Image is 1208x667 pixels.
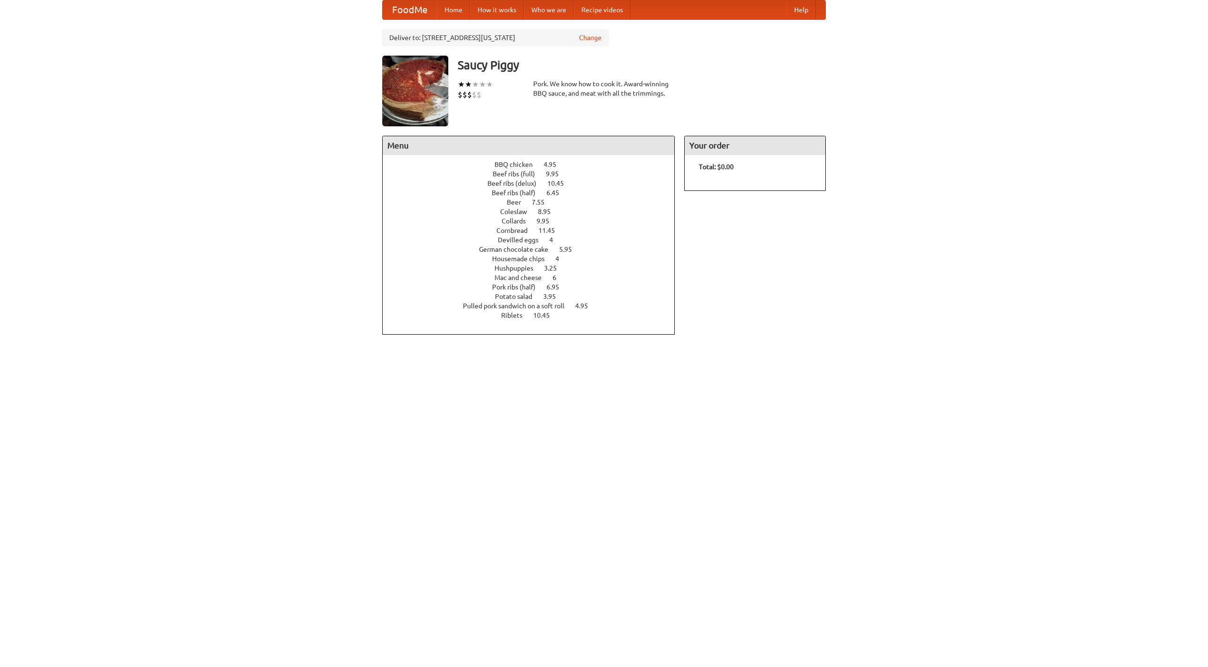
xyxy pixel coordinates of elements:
span: 3.95 [543,293,565,300]
h4: Menu [383,136,674,155]
span: 4.95 [544,161,566,168]
a: Housemade chips 4 [492,255,577,263]
a: Coleslaw 8.95 [500,208,568,215]
a: Collards 9.95 [502,217,567,225]
a: Help [787,0,816,19]
a: Who we are [524,0,574,19]
span: 10.45 [533,312,559,319]
a: Pulled pork sandwich on a soft roll 4.95 [463,302,605,310]
li: $ [472,90,477,100]
li: ★ [472,79,479,90]
a: Beef ribs (full) 9.95 [493,170,576,178]
a: Beef ribs (delux) 10.45 [487,180,581,187]
a: Beer 7.55 [507,198,562,206]
span: 3.25 [544,264,566,272]
span: 11.45 [538,227,564,234]
span: 8.95 [538,208,560,215]
li: $ [477,90,481,100]
span: Cornbread [496,227,537,234]
span: 9.95 [546,170,568,178]
span: Hushpuppies [495,264,543,272]
span: 4.95 [575,302,597,310]
div: Pork. We know how to cook it. Award-winning BBQ sauce, and meat with all the trimmings. [533,79,675,98]
span: 5.95 [559,246,581,253]
a: Potato salad 3.95 [495,293,573,300]
span: 4 [549,236,562,244]
span: Beer [507,198,530,206]
li: ★ [486,79,493,90]
li: $ [462,90,467,100]
span: Coleslaw [500,208,537,215]
a: Recipe videos [574,0,630,19]
a: Pork ribs (half) 6.95 [492,283,577,291]
div: Deliver to: [STREET_ADDRESS][US_STATE] [382,29,609,46]
span: Devilled eggs [498,236,548,244]
a: Home [437,0,470,19]
a: Change [579,33,602,42]
span: 6 [553,274,566,281]
a: Riblets 10.45 [501,312,567,319]
h3: Saucy Piggy [458,56,826,74]
li: ★ [465,79,472,90]
a: FoodMe [383,0,437,19]
span: BBQ chicken [495,161,542,168]
span: Beef ribs (half) [492,189,545,197]
li: $ [458,90,462,100]
span: 10.45 [547,180,573,187]
span: Beef ribs (delux) [487,180,546,187]
b: Total: $0.00 [699,163,734,171]
span: 7.55 [532,198,554,206]
span: Beef ribs (full) [493,170,545,178]
h4: Your order [685,136,825,155]
span: Pulled pork sandwich on a soft roll [463,302,574,310]
span: Potato salad [495,293,542,300]
a: How it works [470,0,524,19]
a: Beef ribs (half) 6.45 [492,189,577,197]
img: angular.jpg [382,56,448,126]
span: Riblets [501,312,532,319]
span: 9.95 [537,217,559,225]
span: Pork ribs (half) [492,283,545,291]
li: ★ [479,79,486,90]
span: 6.95 [546,283,569,291]
a: Hushpuppies 3.25 [495,264,574,272]
a: Devilled eggs 4 [498,236,570,244]
li: $ [467,90,472,100]
a: German chocolate cake 5.95 [479,246,589,253]
a: Mac and cheese 6 [495,274,574,281]
span: Mac and cheese [495,274,551,281]
span: Collards [502,217,535,225]
span: German chocolate cake [479,246,558,253]
li: ★ [458,79,465,90]
a: Cornbread 11.45 [496,227,572,234]
span: 6.45 [546,189,569,197]
span: Housemade chips [492,255,554,263]
a: BBQ chicken 4.95 [495,161,574,168]
span: 4 [555,255,569,263]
